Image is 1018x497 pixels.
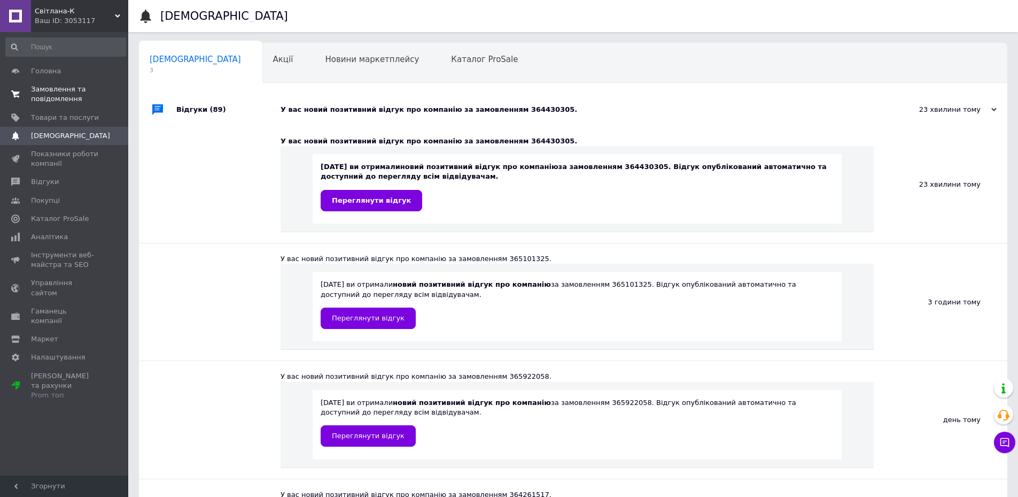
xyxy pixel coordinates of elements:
[31,113,99,123] span: Товари та послуги
[874,126,1007,243] div: 23 хвилини тому
[321,308,416,329] a: Переглянути відгук
[332,432,405,440] span: Переглянути відгук
[321,190,422,211] a: Переглянути відгук
[31,149,99,169] span: Показники роботи компанії
[281,372,874,381] div: У вас новий позитивний відгук про компанію за замовленням 365922058.
[31,232,68,242] span: Аналітика
[874,243,1007,361] div: 3 години тому
[321,425,416,447] a: Переглянути відгук
[451,55,518,64] span: Каталог ProSale
[325,55,419,64] span: Новини маркетплейсу
[31,66,61,76] span: Головна
[176,94,281,126] div: Відгуки
[321,398,834,447] div: [DATE] ви отримали за замовленням 365922058. Відгук опублікований автоматично та доступний до пер...
[281,136,874,146] div: У вас новий позитивний відгук про компанію за замовленням 364430305.
[31,334,58,344] span: Маркет
[150,55,241,64] span: [DEMOGRAPHIC_DATA]
[31,85,99,104] span: Замовлення та повідомлення
[31,177,59,187] span: Відгуки
[273,55,293,64] span: Акції
[281,254,874,264] div: У вас новий позитивний відгук про компанію за замовленням 365101325.
[874,361,1007,478] div: день тому
[150,66,241,74] span: 3
[31,196,60,205] span: Покупці
[210,105,226,113] span: (89)
[35,16,128,26] div: Ваш ID: 3053117
[393,280,551,288] b: новий позитивний відгук про компанію
[31,278,99,297] span: Управління сайтом
[160,10,288,22] h1: [DEMOGRAPHIC_DATA]
[31,353,86,362] span: Налаштування
[890,105,997,114] div: 23 хвилини тому
[31,131,110,141] span: [DEMOGRAPHIC_DATA]
[31,307,99,326] span: Гаманець компанії
[281,105,890,114] div: У вас новий позитивний відгук про компанію за замовленням 364430305.
[393,399,551,407] b: новий позитивний відгук про компанію
[400,163,558,171] b: новий позитивний відгук про компанію
[321,280,834,328] div: [DATE] ви отримали за замовленням 365101325. Відгук опублікований автоматично та доступний до пер...
[332,314,405,322] span: Переглянути відгук
[5,37,126,57] input: Пошук
[31,214,89,224] span: Каталог ProSale
[332,196,411,204] span: Переглянути відгук
[31,391,99,400] div: Prom топ
[994,432,1015,453] button: Чат з покупцем
[321,162,834,211] div: [DATE] ви отримали за замовленням 364430305. Відгук опублікований автоматично та доступний до пер...
[35,6,115,16] span: Свiтлана-К
[31,371,99,401] span: [PERSON_NAME] та рахунки
[31,250,99,270] span: Інструменти веб-майстра та SEO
